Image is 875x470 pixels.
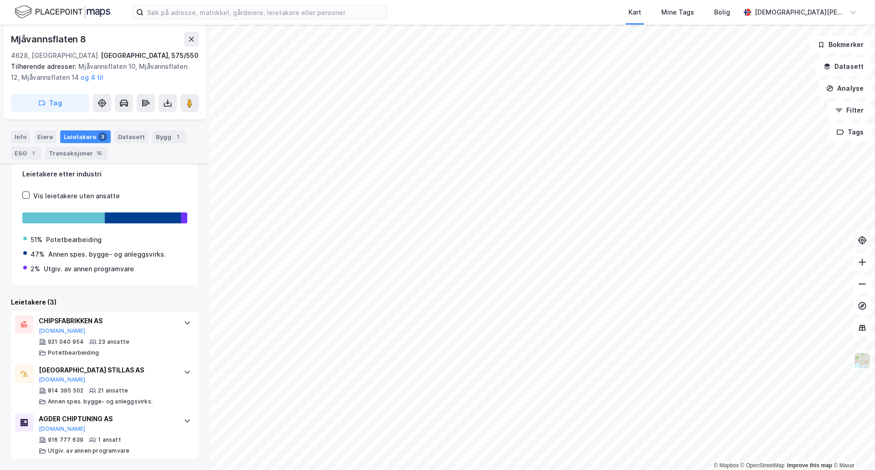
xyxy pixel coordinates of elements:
div: 21 ansatte [98,387,128,394]
a: Mapbox [714,462,739,469]
div: 916 777 639 [48,436,83,444]
div: 23 ansatte [98,338,129,346]
div: Utgiv. av annen programvare [44,263,134,274]
div: AGDER CHIPTUNING AS [39,413,175,424]
button: Datasett [816,57,871,76]
div: [DEMOGRAPHIC_DATA][PERSON_NAME] [755,7,846,18]
div: Bygg [152,130,186,143]
div: Annen spes. bygge- og anleggsvirks. [48,398,153,405]
div: Vis leietakere uten ansatte [33,191,120,201]
div: 921 040 954 [48,338,84,346]
div: 814 395 502 [48,387,83,394]
div: Eiere [34,130,57,143]
div: [GEOGRAPHIC_DATA], 575/550 [101,50,199,61]
a: OpenStreetMap [741,462,785,469]
div: ESG [11,147,41,160]
div: Leietakere (3) [11,297,199,308]
div: Mine Tags [661,7,694,18]
input: Søk på adresse, matrikkel, gårdeiere, leietakere eller personer [144,5,387,19]
button: Bokmerker [810,36,871,54]
div: Potetbearbeiding [46,234,102,245]
div: Potetbearbeiding [48,349,99,356]
div: Bolig [714,7,730,18]
a: Improve this map [787,462,832,469]
div: Kart [628,7,641,18]
div: Leietakere etter industri [22,169,187,180]
button: Analyse [818,79,871,98]
div: [GEOGRAPHIC_DATA] STILLAS AS [39,365,175,376]
img: Z [854,352,871,369]
div: 3 [98,132,107,141]
button: Filter [828,101,871,119]
button: Tags [829,123,871,141]
div: 51% [31,234,42,245]
div: Leietakere [60,130,111,143]
span: Tilhørende adresser: [11,62,78,70]
iframe: Chat Widget [829,426,875,470]
div: 2% [31,263,40,274]
div: Utgiv. av annen programvare [48,447,129,455]
button: [DOMAIN_NAME] [39,327,86,335]
div: Mjåvannsflaten 10, Mjåvannsflaten 12, Mjåvannsflaten 14 [11,61,191,83]
div: Kontrollprogram for chat [829,426,875,470]
div: Datasett [114,130,149,143]
div: Mjåvannsflaten 8 [11,32,88,46]
div: Transaksjoner [45,147,108,160]
div: CHIPSFABRIKKEN AS [39,315,175,326]
button: [DOMAIN_NAME] [39,376,86,383]
button: Tag [11,94,89,112]
div: 1 [29,149,38,158]
div: Annen spes. bygge- og anleggsvirks. [48,249,166,260]
div: 15 [95,149,104,158]
div: 1 [173,132,182,141]
img: logo.f888ab2527a4732fd821a326f86c7f29.svg [15,4,110,20]
div: 4628, [GEOGRAPHIC_DATA] [11,50,98,61]
button: [DOMAIN_NAME] [39,425,86,433]
div: 1 ansatt [98,436,121,444]
div: 47% [31,249,45,260]
div: Info [11,130,30,143]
